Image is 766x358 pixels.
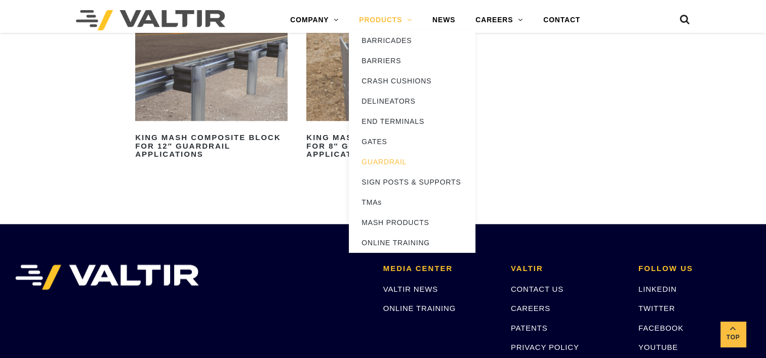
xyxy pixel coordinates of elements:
img: Valtir [76,10,225,30]
a: LINKEDIN [638,285,677,293]
h2: FOLLOW US [638,264,751,273]
h2: MEDIA CENTER [383,264,496,273]
a: SIGN POSTS & SUPPORTS [349,172,475,192]
a: GUARDRAIL [349,152,475,172]
img: VALTIR [15,264,199,290]
a: TWITTER [638,304,675,312]
h2: VALTIR [511,264,623,273]
a: King MASH Composite Block for 8″ Guardrail Applications [306,26,459,163]
a: COMPANY [280,10,349,30]
h2: King MASH Composite Block for 8″ Guardrail Applications [306,130,459,163]
a: TMAs [349,192,475,212]
a: King MASH Composite Block for 12″ Guardrail Applications [135,26,288,163]
span: Top [720,332,746,343]
a: FACEBOOK [638,324,683,332]
a: MASH PRODUCTS [349,212,475,233]
a: CRASH CUSHIONS [349,71,475,91]
a: PRODUCTS [349,10,422,30]
a: CONTACT US [511,285,563,293]
a: CONTACT [533,10,590,30]
a: CAREERS [511,304,550,312]
a: PRIVACY POLICY [511,343,579,351]
a: GATES [349,131,475,152]
a: Top [720,322,746,347]
a: ONLINE TRAINING [383,304,456,312]
a: DELINEATORS [349,91,475,111]
a: PATENTS [511,324,548,332]
a: ONLINE TRAINING [349,233,475,253]
h2: King MASH Composite Block for 12″ Guardrail Applications [135,130,288,163]
a: END TERMINALS [349,111,475,131]
a: YOUTUBE [638,343,678,351]
a: CAREERS [465,10,533,30]
a: NEWS [422,10,465,30]
a: VALTIR NEWS [383,285,438,293]
a: BARRIERS [349,51,475,71]
a: BARRICADES [349,30,475,51]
